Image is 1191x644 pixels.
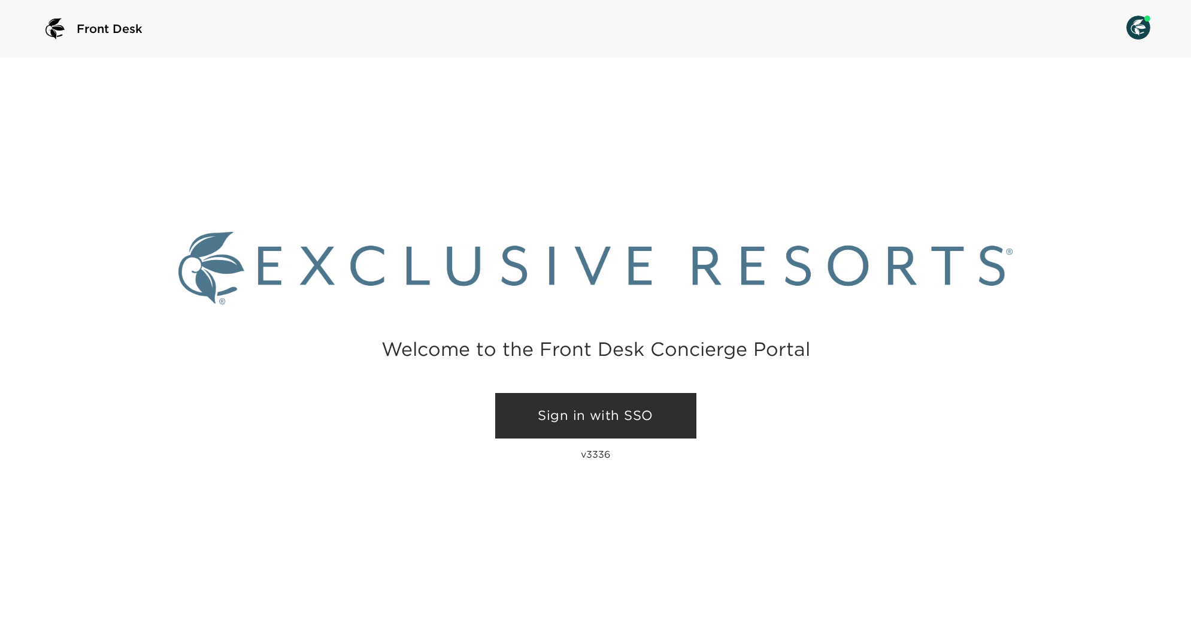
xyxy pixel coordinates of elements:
a: Sign in with SSO [495,393,696,439]
img: logo [41,14,69,43]
img: Exclusive Resorts logo [178,232,1012,304]
p: v3336 [581,448,610,460]
h2: Welcome to the Front Desk Concierge Portal [381,340,810,358]
img: User [1126,16,1150,40]
span: Front Desk [77,20,143,37]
